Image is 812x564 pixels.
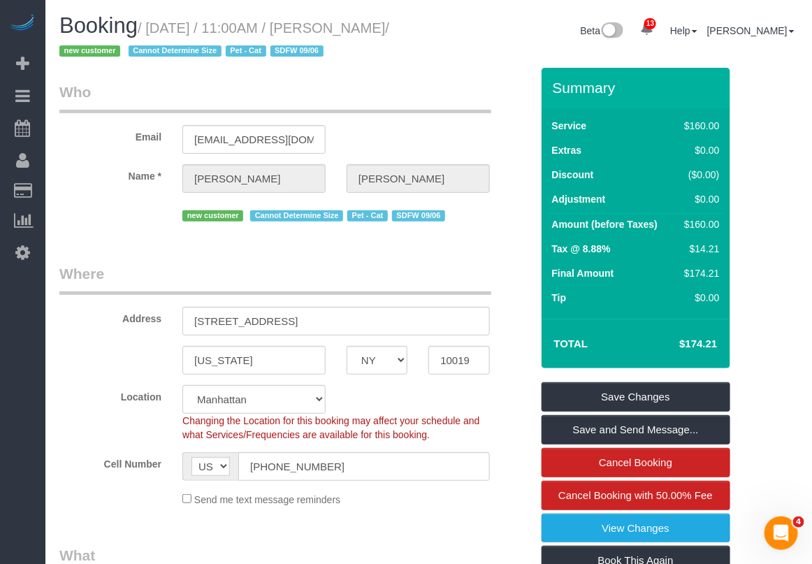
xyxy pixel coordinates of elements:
legend: Who [59,82,491,113]
a: Cancel Booking with 50.00% Fee [542,481,730,510]
input: City [182,346,326,375]
label: Tax @ 8.88% [552,242,611,256]
span: Booking [59,13,138,38]
label: Service [552,119,587,133]
span: SDFW 09/06 [270,45,324,57]
span: Send me text message reminders [194,494,340,505]
img: New interface [600,22,623,41]
div: ($0.00) [679,168,719,182]
span: Cancel Booking with 50.00% Fee [558,489,713,501]
input: Last Name [347,164,490,193]
a: Beta [581,25,624,36]
label: Extras [552,143,582,157]
label: Amount (before Taxes) [552,217,658,231]
label: Address [49,307,172,326]
div: $0.00 [679,192,719,206]
input: Zip Code [428,346,489,375]
span: new customer [59,45,120,57]
div: $14.21 [679,242,719,256]
label: Final Amount [552,266,614,280]
span: Cannot Determine Size [250,210,343,222]
a: [PERSON_NAME] [707,25,795,36]
div: $174.21 [679,266,719,280]
div: $160.00 [679,119,719,133]
label: Location [49,385,172,404]
div: $0.00 [679,291,719,305]
legend: Where [59,263,491,295]
span: Pet - Cat [226,45,266,57]
iframe: Intercom live chat [764,516,798,550]
label: Cell Number [49,452,172,471]
span: Pet - Cat [347,210,388,222]
label: Email [49,125,172,144]
span: new customer [182,210,243,222]
label: Adjustment [552,192,606,206]
a: Help [670,25,697,36]
a: Cancel Booking [542,448,730,477]
label: Tip [552,291,567,305]
h3: Summary [553,80,723,96]
label: Discount [552,168,594,182]
small: / [DATE] / 11:00AM / [PERSON_NAME] [59,20,389,59]
a: Save Changes [542,382,730,412]
div: $0.00 [679,143,719,157]
input: Cell Number [238,452,490,481]
span: 13 [644,18,656,29]
span: 4 [793,516,804,528]
label: Name * [49,164,172,183]
strong: Total [554,338,588,349]
a: Save and Send Message... [542,415,730,444]
span: Changing the Location for this booking may affect your schedule and what Services/Frequencies are... [182,415,479,440]
div: $160.00 [679,217,719,231]
h4: $174.21 [637,338,717,350]
a: View Changes [542,514,730,543]
span: Cannot Determine Size [129,45,222,57]
img: Automaid Logo [8,14,36,34]
a: 13 [633,14,660,45]
input: First Name [182,164,326,193]
input: Email [182,125,326,154]
span: SDFW 09/06 [392,210,445,222]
